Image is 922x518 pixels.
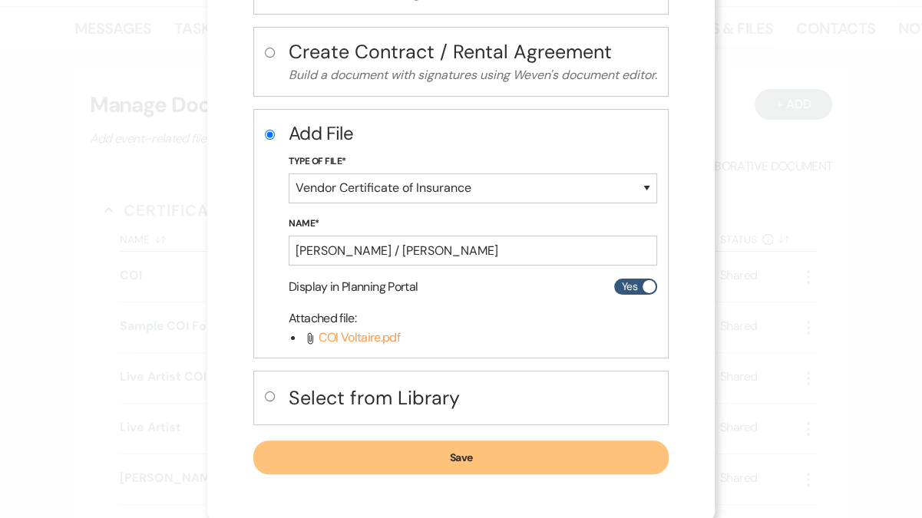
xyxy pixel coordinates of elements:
label: Name* [289,216,657,233]
h4: Select from Library [289,384,657,411]
button: Create Contract / Rental AgreementBuild a document with signatures using Weven's document editor. [289,38,657,85]
div: Display in Planning Portal [289,278,657,296]
label: Type of File* [289,153,657,170]
p: Attached file : [289,308,400,328]
p: Build a document with signatures using Weven's document editor. [289,65,657,85]
span: COI Voltaire.pdf [319,329,400,345]
h2: Add File [289,120,657,147]
button: Select from Library [289,382,657,414]
button: Save [253,440,669,474]
h4: Create Contract / Rental Agreement [289,38,657,65]
span: Yes [622,277,637,296]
